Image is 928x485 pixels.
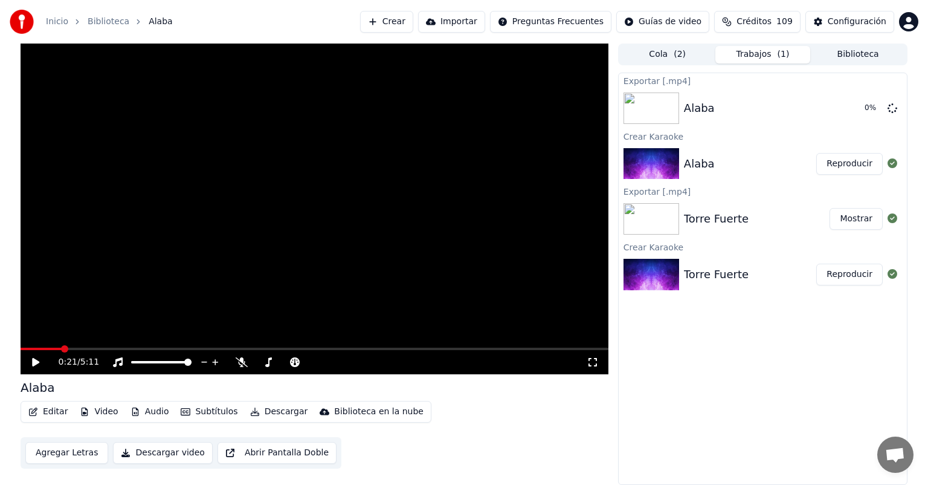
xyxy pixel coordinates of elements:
[674,48,686,60] span: ( 2 )
[619,73,907,88] div: Exportar [.mp4]
[619,129,907,143] div: Crear Karaoke
[620,46,715,63] button: Cola
[616,11,709,33] button: Guías de video
[88,16,129,28] a: Biblioteca
[736,16,772,28] span: Créditos
[828,16,886,28] div: Configuración
[59,356,88,368] div: /
[217,442,337,464] button: Abrir Pantalla Doble
[176,403,242,420] button: Subtítulos
[126,403,174,420] button: Audio
[684,155,715,172] div: Alaba
[684,210,749,227] div: Torre Fuerte
[778,48,790,60] span: ( 1 )
[714,11,801,33] button: Créditos109
[113,442,212,464] button: Descargar video
[776,16,793,28] span: 109
[830,208,883,230] button: Mostrar
[10,10,34,34] img: youka
[619,184,907,198] div: Exportar [.mp4]
[149,16,173,28] span: Alaba
[418,11,485,33] button: Importar
[877,437,913,473] div: Chat abierto
[805,11,894,33] button: Configuración
[684,100,715,117] div: Alaba
[25,442,108,464] button: Agregar Letras
[865,103,883,113] div: 0 %
[75,403,123,420] button: Video
[46,16,173,28] nav: breadcrumb
[715,46,811,63] button: Trabajos
[245,403,313,420] button: Descargar
[684,266,749,283] div: Torre Fuerte
[24,403,72,420] button: Editar
[80,356,99,368] span: 5:11
[360,11,413,33] button: Crear
[21,379,54,396] div: Alaba
[46,16,68,28] a: Inicio
[619,239,907,254] div: Crear Karaoke
[334,406,424,418] div: Biblioteca en la nube
[59,356,77,368] span: 0:21
[490,11,611,33] button: Preguntas Frecuentes
[816,153,883,175] button: Reproducir
[810,46,906,63] button: Biblioteca
[816,264,883,285] button: Reproducir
